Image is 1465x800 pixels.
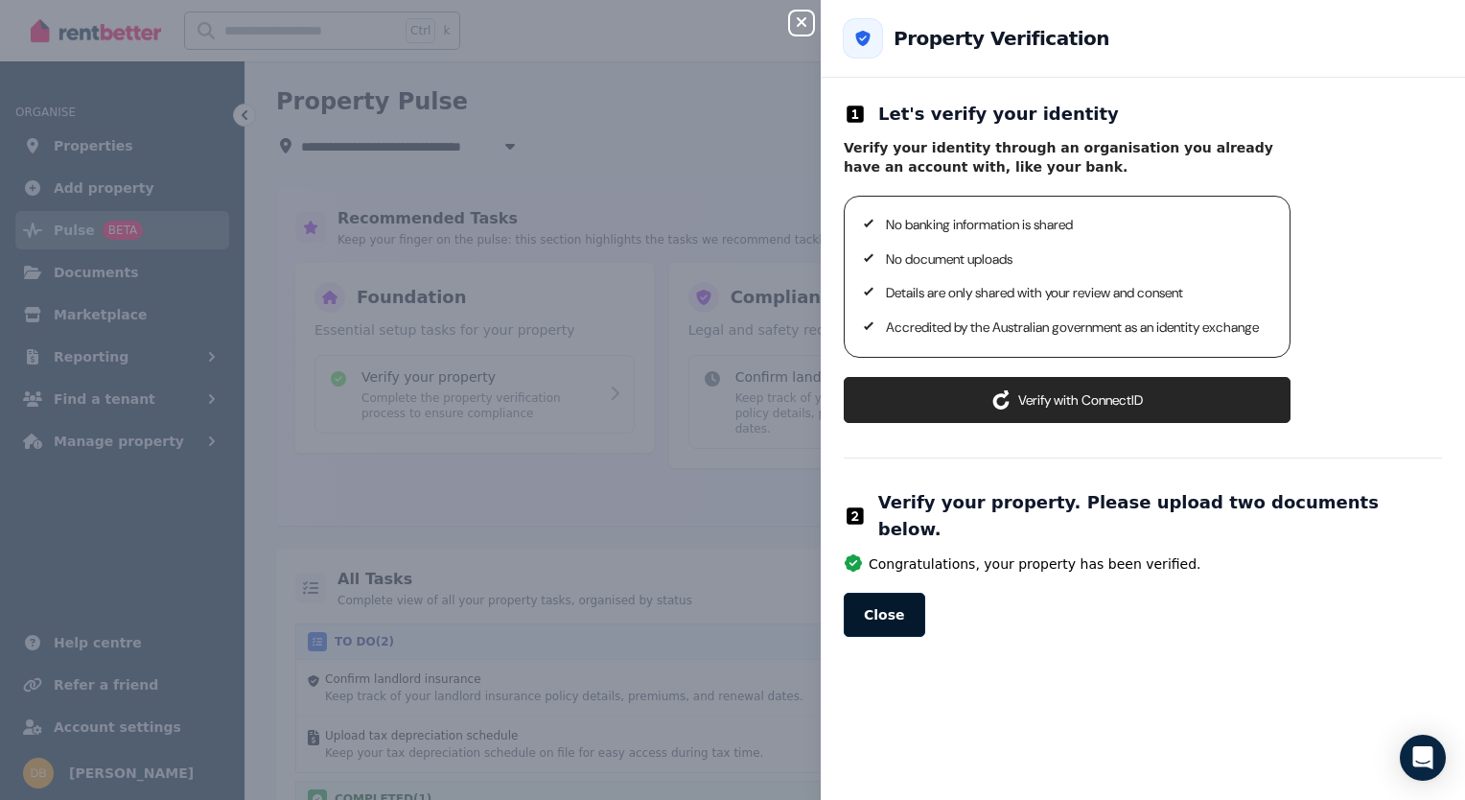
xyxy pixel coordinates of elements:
[844,139,1291,176] p: Verify your identity through an organisation you already have an account with, like your bank.
[1400,735,1446,781] div: Open Intercom Messenger
[886,250,1267,270] p: No document uploads
[878,489,1442,543] h2: Verify your property. Please upload two documents below.
[844,593,925,637] button: Close
[878,101,1119,128] h2: Let's verify your identity
[886,318,1267,338] p: Accredited by the Australian government as an identity exchange
[894,25,1109,52] h2: Property Verification
[869,554,1201,574] span: Congratulations, your property has been verified.
[844,377,1291,423] button: Verify with ConnectID
[886,284,1267,303] p: Details are only shared with your review and consent
[886,216,1267,235] p: No banking information is shared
